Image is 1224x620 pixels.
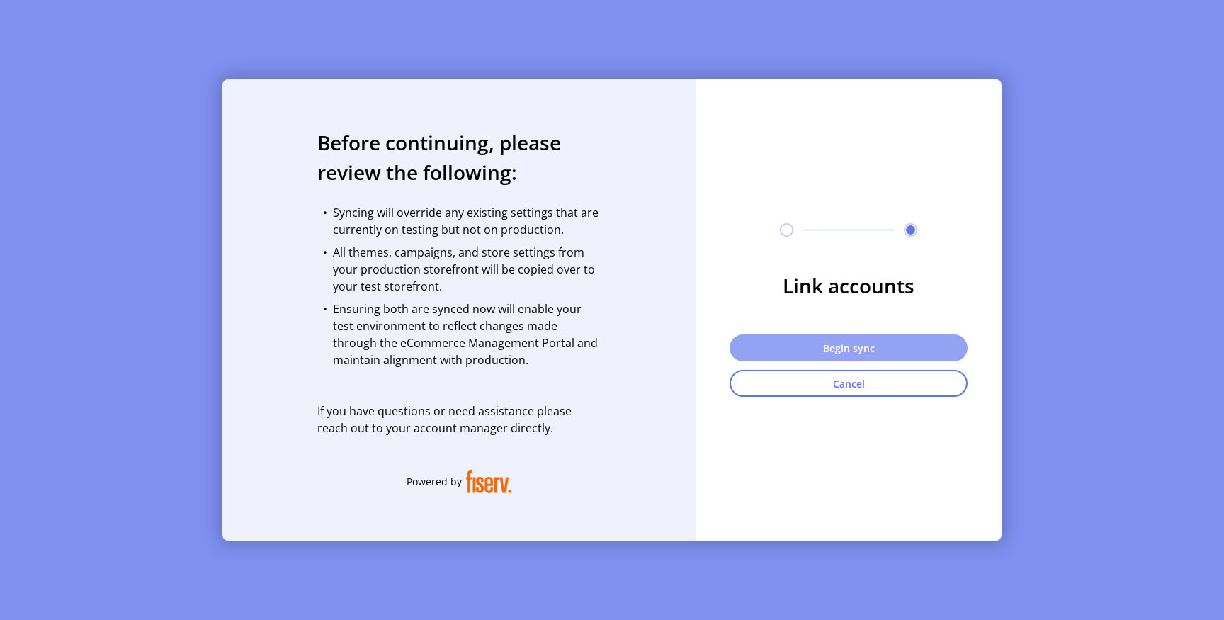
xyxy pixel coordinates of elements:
span: Syncing will override any existing settings that are currently on testing but not on production. [333,204,601,238]
h3: Before continuing, please review the following: [317,128,790,187]
span: Powered by [407,474,462,489]
span: Ensuring both are synced now will enable your test environment to reflect changes made through th... [333,300,601,368]
button: Cancel [730,370,968,397]
span: • [323,204,327,221]
span: • [323,244,327,261]
span: If you have questions or need assistance please reach out to your account manager directly. [317,402,601,436]
h3: Link accounts [730,271,968,300]
span: All themes, campaigns, and store settings from your production storefront will be copied over to ... [333,244,601,295]
button: Begin sync [730,334,968,361]
span: • [323,300,327,317]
